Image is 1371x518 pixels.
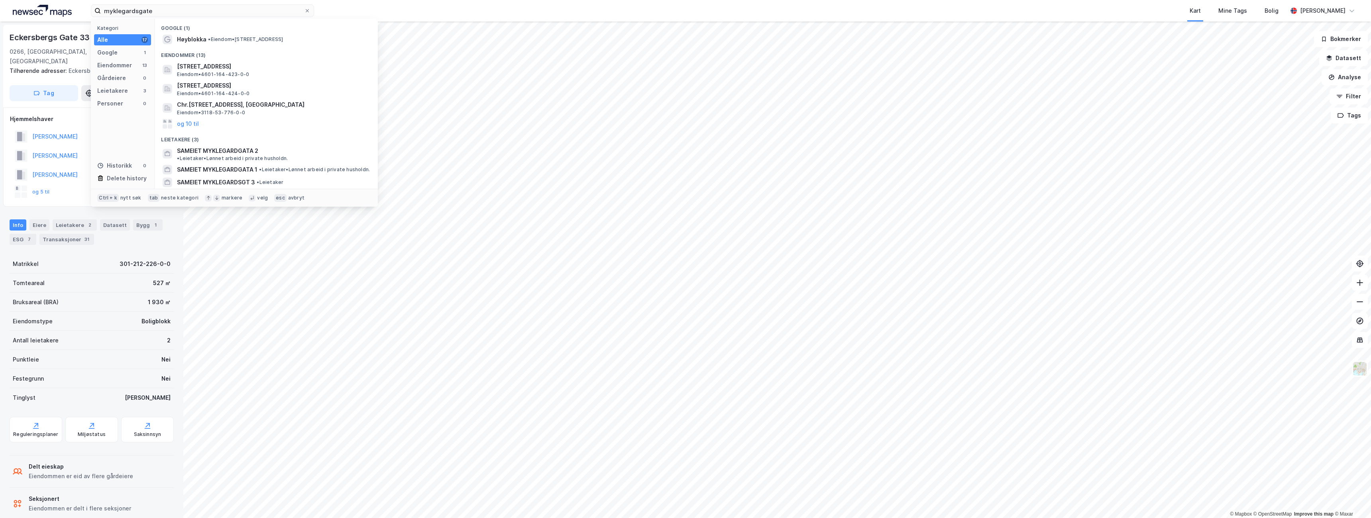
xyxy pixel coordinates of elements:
[13,393,35,403] div: Tinglyst
[1352,361,1367,376] img: Z
[10,85,78,101] button: Tag
[134,431,161,438] div: Saksinnsyn
[141,75,148,81] div: 0
[161,374,171,383] div: Nei
[177,178,255,187] span: SAMEIET MYKLEGARDSGT 3
[151,221,159,229] div: 1
[29,462,133,471] div: Delt eieskap
[29,471,133,481] div: Eiendommen er eid av flere gårdeiere
[177,165,257,174] span: SAMEIET MYKLEGARDGATA 1
[1331,108,1368,123] button: Tags
[155,130,378,145] div: Leietakere (3)
[1322,69,1368,85] button: Analyse
[29,219,49,231] div: Eiere
[153,278,171,288] div: 527 ㎡
[13,374,44,383] div: Festegrunn
[177,90,249,97] span: Eiendom • 4601-164-424-0-0
[13,431,58,438] div: Reguleringsplaner
[97,48,118,57] div: Google
[177,119,199,129] button: og 10 til
[97,86,128,96] div: Leietakere
[274,194,287,202] div: esc
[13,5,72,17] img: logo.a4113a55bc3d86da70a041830d287a7e.svg
[155,19,378,33] div: Google (1)
[78,431,106,438] div: Miljøstatus
[141,49,148,56] div: 1
[10,67,69,74] span: Tilhørende adresser:
[13,259,39,269] div: Matrikkel
[141,162,148,169] div: 0
[208,36,210,42] span: •
[97,35,108,45] div: Alle
[257,195,268,201] div: velg
[1331,480,1371,518] iframe: Chat Widget
[1314,31,1368,47] button: Bokmerker
[257,179,283,186] span: Leietaker
[97,25,151,31] div: Kategori
[100,219,130,231] div: Datasett
[1294,511,1334,517] a: Improve this map
[86,221,94,229] div: 2
[13,317,53,326] div: Eiendomstype
[29,494,131,504] div: Seksjonert
[141,317,171,326] div: Boligblokk
[1230,511,1252,517] a: Mapbox
[10,219,26,231] div: Info
[120,259,171,269] div: 301-212-226-0-0
[10,31,91,44] div: Eckersbergs Gate 33
[259,166,370,173] span: Leietaker • Lønnet arbeid i private husholdn.
[133,219,163,231] div: Bygg
[161,355,171,364] div: Nei
[29,504,131,513] div: Eiendommen er delt i flere seksjoner
[13,336,59,345] div: Antall leietakere
[97,73,126,83] div: Gårdeiere
[141,88,148,94] div: 3
[13,297,59,307] div: Bruksareal (BRA)
[1265,6,1279,16] div: Bolig
[97,161,132,170] div: Historikk
[97,61,132,70] div: Eiendommer
[120,195,141,201] div: nytt søk
[25,235,33,243] div: 7
[177,71,249,78] span: Eiendom • 4601-164-423-0-0
[177,100,368,109] span: Chr.[STREET_ADDRESS], [GEOGRAPHIC_DATA]
[101,5,304,17] input: Søk på adresse, matrikkel, gårdeiere, leietakere eller personer
[259,166,261,172] span: •
[1330,88,1368,104] button: Filter
[148,194,160,202] div: tab
[39,234,94,245] div: Transaksjoner
[148,297,171,307] div: 1 930 ㎡
[222,195,242,201] div: markere
[10,114,173,124] div: Hjemmelshaver
[125,393,171,403] div: [PERSON_NAME]
[208,36,283,43] span: Eiendom • [STREET_ADDRESS]
[177,155,179,161] span: •
[141,100,148,107] div: 0
[10,47,111,66] div: 0266, [GEOGRAPHIC_DATA], [GEOGRAPHIC_DATA]
[1190,6,1201,16] div: Kart
[13,355,39,364] div: Punktleie
[53,219,97,231] div: Leietakere
[155,46,378,60] div: Eiendommer (13)
[161,195,198,201] div: neste kategori
[177,109,245,116] span: Eiendom • 3118-53-776-0-0
[177,155,288,162] span: Leietaker • Lønnet arbeid i private husholdn.
[1331,480,1371,518] div: Kontrollprogram for chat
[1218,6,1247,16] div: Mine Tags
[177,146,258,156] span: SAMEIET MYKLEGARDGATA 2
[177,62,368,71] span: [STREET_ADDRESS]
[1253,511,1292,517] a: OpenStreetMap
[97,194,119,202] div: Ctrl + k
[10,66,167,76] div: Eckersbergs Gate 33b
[1300,6,1345,16] div: [PERSON_NAME]
[141,62,148,68] div: 13
[167,336,171,345] div: 2
[257,179,259,185] span: •
[288,195,304,201] div: avbryt
[10,234,36,245] div: ESG
[83,235,91,243] div: 31
[13,278,45,288] div: Tomteareal
[97,99,123,108] div: Personer
[177,35,206,44] span: Høyblokka
[177,81,368,90] span: [STREET_ADDRESS]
